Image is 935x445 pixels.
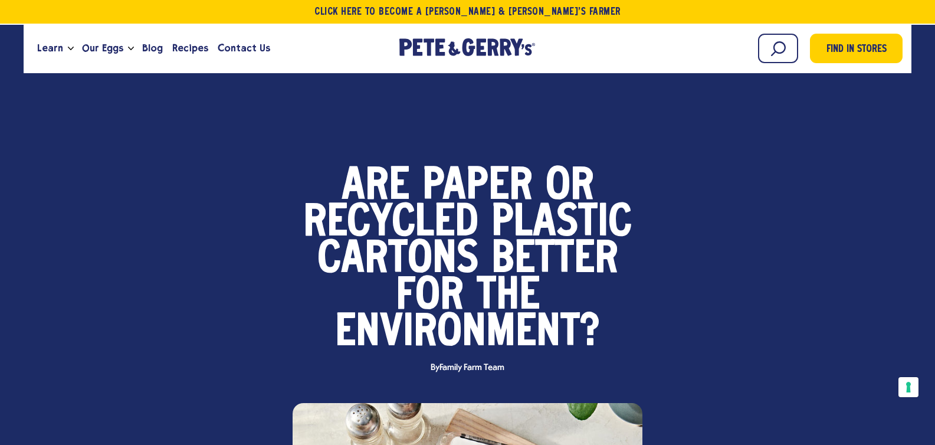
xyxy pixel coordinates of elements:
[68,47,74,51] button: Open the dropdown menu for Learn
[218,41,270,55] span: Contact Us
[898,377,918,397] button: Your consent preferences for tracking technologies
[37,41,63,55] span: Learn
[213,32,275,64] a: Contact Us
[477,279,540,315] span: the
[32,32,68,64] a: Learn
[137,32,168,64] a: Blog
[491,242,618,279] span: Better
[128,47,134,51] button: Open the dropdown menu for Our Eggs
[826,42,887,58] span: Find in Stores
[491,205,632,242] span: Plastic
[142,41,163,55] span: Blog
[425,364,510,372] span: By
[546,169,594,205] span: or
[303,205,478,242] span: Recycled
[810,34,903,63] a: Find in Stores
[396,279,464,315] span: for
[342,169,409,205] span: Are
[168,32,213,64] a: Recipes
[758,34,798,63] input: Search
[335,315,600,352] span: Environment?
[82,41,123,55] span: Our Eggs
[172,41,208,55] span: Recipes
[439,363,504,372] span: Family Farm Team
[422,169,533,205] span: Paper
[77,32,128,64] a: Our Eggs
[317,242,478,279] span: Cartons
